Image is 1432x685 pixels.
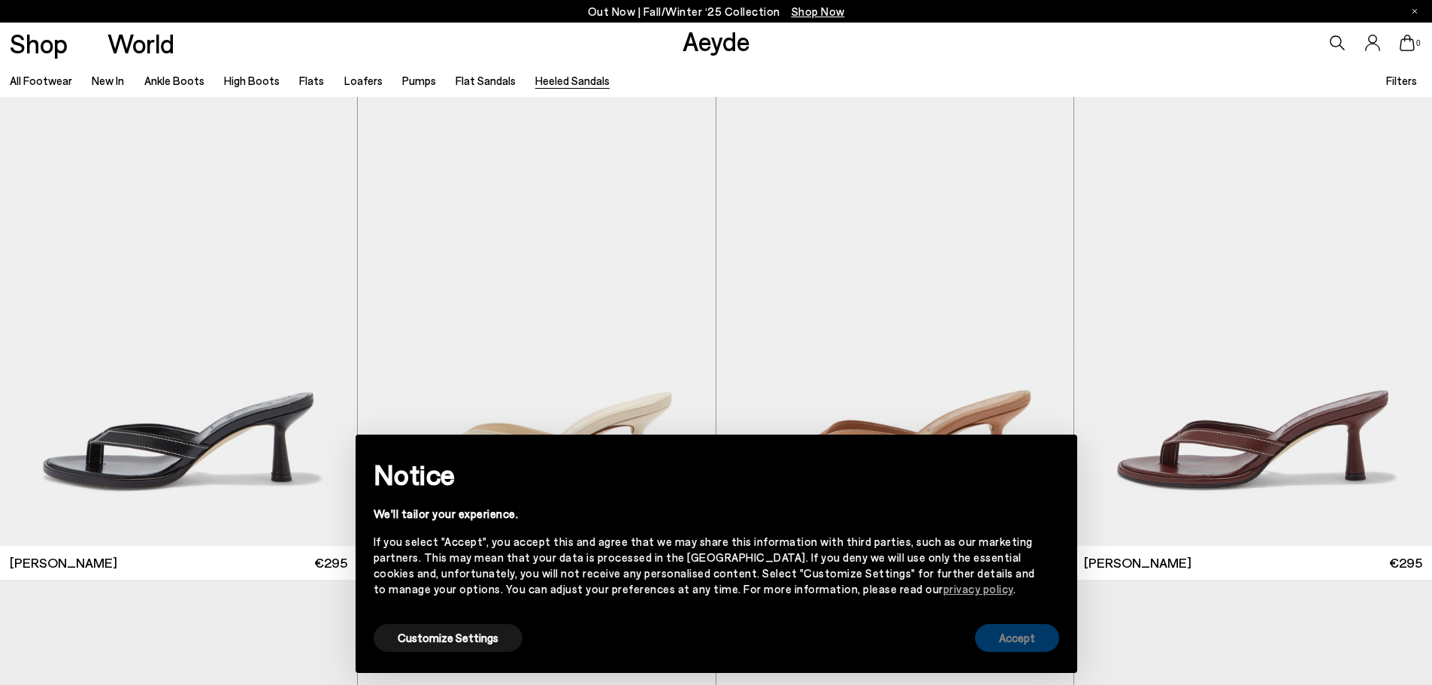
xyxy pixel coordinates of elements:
div: 2 / 6 [715,97,1072,546]
img: Daphne Leather Thong Sandals [1074,97,1432,546]
img: Daphne Leather Thong Sandals [716,97,1073,546]
a: Flats [299,74,324,87]
div: We'll tailor your experience. [374,506,1035,522]
div: 2 / 6 [357,97,714,546]
div: If you select "Accept", you accept this and agree that we may share this information with third p... [374,534,1035,597]
button: Accept [975,624,1059,652]
a: [PERSON_NAME] €295 [1074,546,1432,580]
span: Navigate to /collections/new-in [792,5,845,18]
a: 0 [1400,35,1415,51]
button: Customize Settings [374,624,522,652]
h2: Notice [374,455,1035,494]
img: Daphne Leather Thong Sandals [715,97,1072,546]
div: 1 / 6 [358,97,715,546]
a: New In [92,74,124,87]
span: €295 [1389,553,1422,572]
a: World [107,30,174,56]
a: Aeyde [683,25,750,56]
a: privacy policy [943,582,1013,596]
img: Daphne Leather Thong Sandals [358,97,715,546]
span: × [1048,446,1058,468]
a: Shop [10,30,68,56]
a: Ankle Boots [144,74,204,87]
span: 0 [1415,39,1422,47]
div: 2 / 6 [1073,97,1430,546]
div: 1 / 6 [716,97,1073,546]
img: Daphne Leather Thong Sandals [1073,97,1430,546]
a: Flat Sandals [456,74,516,87]
span: €295 [314,553,347,572]
a: High Boots [224,74,280,87]
span: [PERSON_NAME] [10,553,117,572]
span: Filters [1386,74,1417,87]
img: Daphne Leather Thong Sandals [357,97,714,546]
a: Loafers [344,74,383,87]
a: Heeled Sandals [535,74,610,87]
span: [PERSON_NAME] [1084,553,1191,572]
a: All Footwear [10,74,72,87]
a: 6 / 6 1 / 6 2 / 6 3 / 6 4 / 6 5 / 6 6 / 6 1 / 6 Next slide Previous slide [358,97,715,546]
button: Close this notice [1035,439,1071,475]
p: Out Now | Fall/Winter ‘25 Collection [588,2,845,21]
a: 6 / 6 1 / 6 2 / 6 3 / 6 4 / 6 5 / 6 6 / 6 1 / 6 Next slide Previous slide [716,97,1073,546]
a: Pumps [402,74,436,87]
